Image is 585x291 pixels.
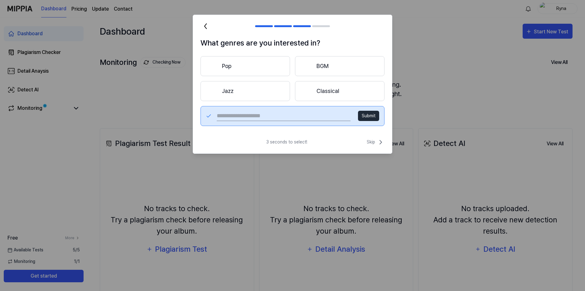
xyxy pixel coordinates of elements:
[295,56,384,76] button: BGM
[266,139,307,145] span: 3 seconds to select!
[201,56,290,76] button: Pop
[367,138,384,146] span: Skip
[358,111,379,121] button: Submit
[365,138,384,146] button: Skip
[201,81,290,101] button: Jazz
[201,37,384,49] h1: What genres are you interested in?
[295,81,384,101] button: Classical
